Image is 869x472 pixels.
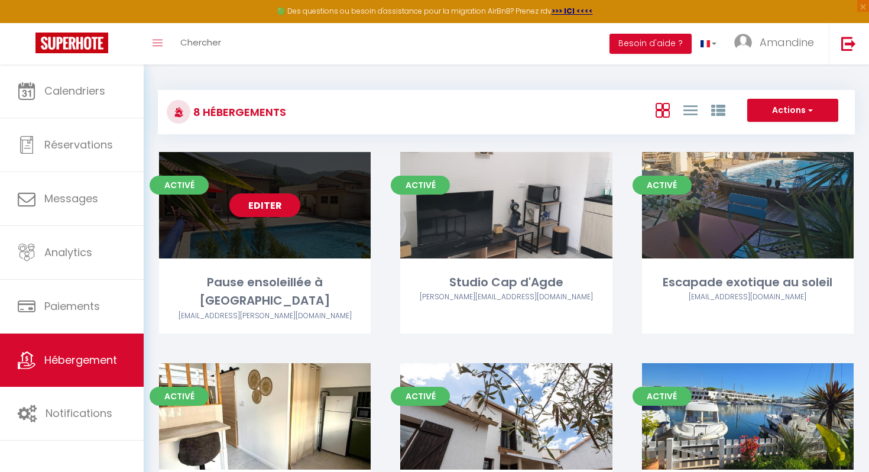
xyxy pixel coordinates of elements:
a: Vue en Liste [683,100,698,119]
span: Activé [391,387,450,406]
a: ... Amandine [725,23,829,64]
img: ... [734,34,752,51]
img: Super Booking [35,33,108,53]
span: Calendriers [44,83,105,98]
div: Studio Cap d'Agde [400,273,612,292]
span: Analytics [44,245,92,260]
span: Paiements [44,299,100,313]
div: Airbnb [159,311,371,322]
span: Messages [44,191,98,206]
div: Airbnb [642,292,854,303]
span: Activé [150,176,209,195]
span: Amandine [760,35,814,50]
a: Vue par Groupe [711,100,725,119]
button: Besoin d'aide ? [609,34,692,54]
span: Activé [633,176,692,195]
h3: 8 Hébergements [190,99,286,125]
div: Escapade exotique au soleil [642,273,854,292]
span: Activé [391,176,450,195]
span: Notifications [46,406,112,421]
div: Airbnb [400,292,612,303]
span: Activé [633,387,692,406]
span: Hébergement [44,353,117,367]
button: Actions [747,99,838,122]
a: Vue en Box [656,100,670,119]
span: Activé [150,387,209,406]
span: Chercher [180,36,221,49]
span: Réservations [44,137,113,152]
img: logout [841,36,856,51]
div: Pause ensoleillée à [GEOGRAPHIC_DATA] [159,273,371,311]
a: Chercher [171,23,230,64]
a: >>> ICI <<<< [552,6,593,16]
a: Editer [229,193,300,217]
